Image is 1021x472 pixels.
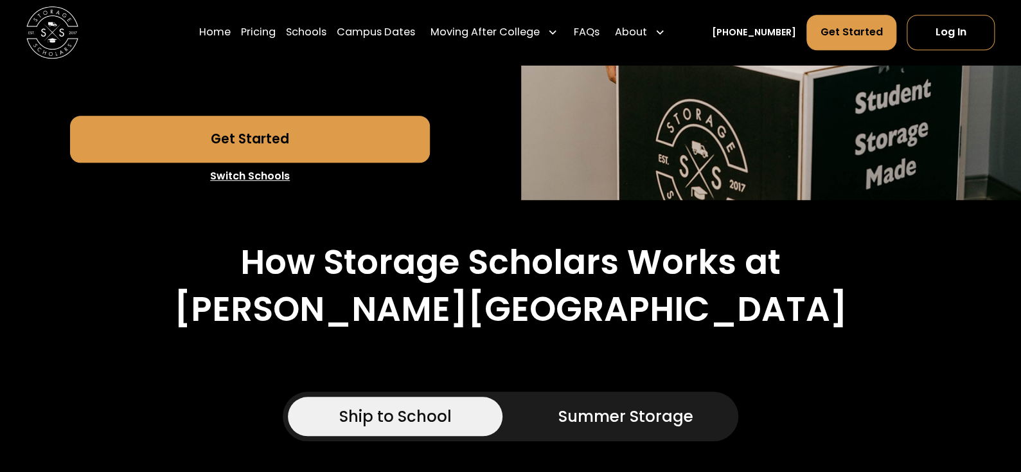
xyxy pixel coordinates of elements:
[615,24,647,40] div: About
[70,116,430,163] a: Get Started
[337,14,414,51] a: Campus Dates
[199,14,231,51] a: Home
[431,24,540,40] div: Moving After College
[286,14,326,51] a: Schools
[425,14,564,51] div: Moving After College
[609,14,670,51] div: About
[70,163,430,190] a: Switch Schools
[241,14,276,51] a: Pricing
[339,405,452,428] div: Ship to School
[26,6,78,59] img: Storage Scholars main logo
[907,15,995,50] a: Log In
[806,15,896,50] a: Get Started
[558,405,693,428] div: Summer Storage
[573,14,599,51] a: FAQs
[240,242,781,282] h2: How Storage Scholars Works at
[174,289,848,329] h2: [PERSON_NAME][GEOGRAPHIC_DATA]
[712,26,796,39] a: [PHONE_NUMBER]
[26,6,78,59] a: home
